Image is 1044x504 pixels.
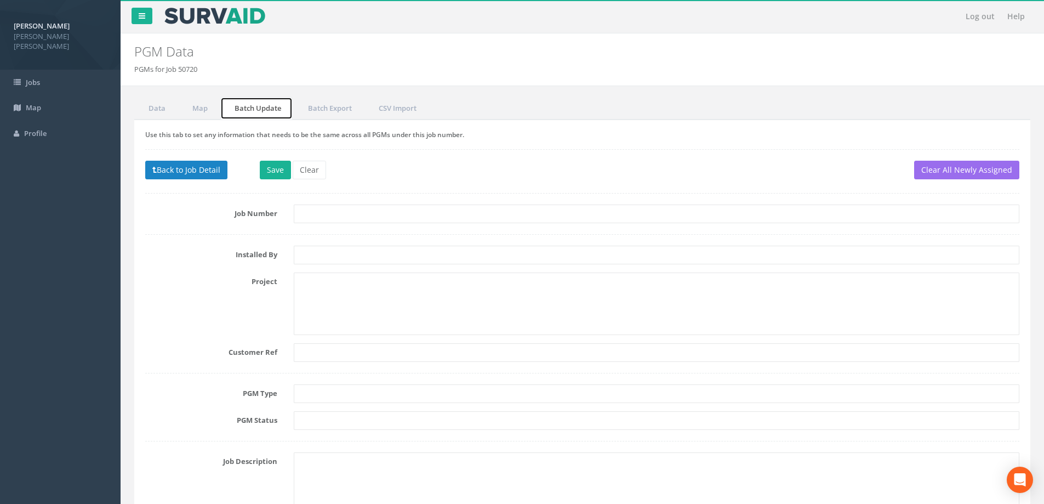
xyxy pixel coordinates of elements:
[220,97,293,120] a: Batch Update
[137,452,286,467] label: Job Description
[24,128,47,138] span: Profile
[26,77,40,87] span: Jobs
[137,273,286,287] label: Project
[14,31,107,52] span: [PERSON_NAME] [PERSON_NAME]
[134,97,177,120] a: Data
[137,343,286,358] label: Customer Ref
[14,21,70,31] strong: [PERSON_NAME]
[137,384,286,399] label: PGM Type
[145,161,227,179] button: Back to Job Detail
[1007,467,1033,493] div: Open Intercom Messenger
[134,64,197,75] li: PGMs for Job 50720
[137,246,286,260] label: Installed By
[293,161,326,179] button: Clear
[137,205,286,219] label: Job Number
[178,97,219,120] a: Map
[364,97,428,120] a: CSV Import
[260,161,291,179] button: Save
[137,411,286,426] label: PGM Status
[145,131,1019,138] h5: Use this tab to set any information that needs to be the same across all PGMs under this job number.
[134,44,878,59] h2: PGM Data
[294,97,363,120] a: Batch Export
[26,103,41,112] span: Map
[14,18,107,52] a: [PERSON_NAME] [PERSON_NAME] [PERSON_NAME]
[914,161,1019,179] button: Clear All Newly Assigned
